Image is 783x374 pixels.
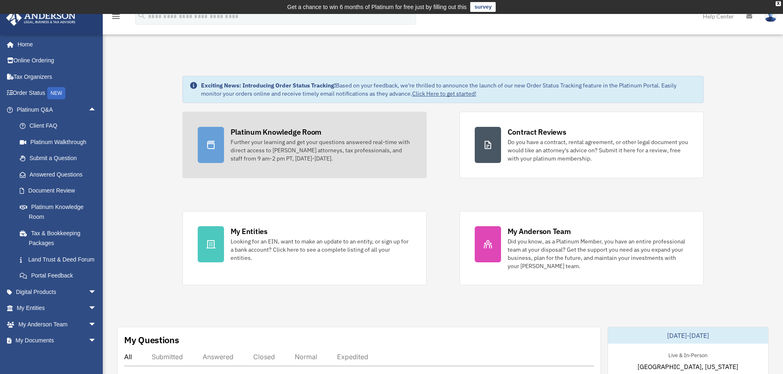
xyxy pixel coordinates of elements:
a: Client FAQ [12,118,109,134]
div: Contract Reviews [508,127,566,137]
a: Portal Feedback [12,268,109,284]
a: Land Trust & Deed Forum [12,251,109,268]
div: Looking for an EIN, want to make an update to an entity, or sign up for a bank account? Click her... [231,237,411,262]
div: Normal [295,353,317,361]
a: Platinum Q&Aarrow_drop_up [6,101,109,118]
a: Digital Productsarrow_drop_down [6,284,109,300]
a: Home [6,36,105,53]
div: Further your learning and get your questions answered real-time with direct access to [PERSON_NAM... [231,138,411,163]
a: My Entitiesarrow_drop_down [6,300,109,317]
div: Expedited [337,353,368,361]
i: search [137,11,146,20]
a: Online Ordering [6,53,109,69]
a: Tax & Bookkeeping Packages [12,225,109,251]
i: menu [111,11,121,21]
a: Platinum Knowledge Room Further your learning and get your questions answered real-time with dire... [182,112,427,178]
a: Submit a Question [12,150,109,167]
div: My Entities [231,226,268,236]
div: My Questions [124,334,179,346]
strong: Exciting News: Introducing Order Status Tracking! [201,82,336,89]
a: Document Review [12,183,109,199]
div: All [124,353,132,361]
div: close [776,1,781,6]
a: My Anderson Team Did you know, as a Platinum Member, you have an entire professional team at your... [460,211,704,285]
div: Submitted [152,353,183,361]
a: survey [470,2,496,12]
a: Tax Organizers [6,69,109,85]
div: Platinum Knowledge Room [231,127,322,137]
a: Click Here to get started! [412,90,476,97]
div: [DATE]-[DATE] [608,327,768,344]
div: My Anderson Team [508,226,571,236]
a: Answered Questions [12,166,109,183]
a: Contract Reviews Do you have a contract, rental agreement, or other legal document you would like... [460,112,704,178]
span: arrow_drop_down [88,316,105,333]
a: Order StatusNEW [6,85,109,102]
span: arrow_drop_down [88,284,105,301]
img: User Pic [765,10,777,22]
div: Answered [203,353,233,361]
a: My Entities Looking for an EIN, want to make an update to an entity, or sign up for a bank accoun... [182,211,427,285]
div: NEW [47,87,65,99]
a: menu [111,14,121,21]
span: arrow_drop_up [88,101,105,118]
a: My Anderson Teamarrow_drop_down [6,316,109,333]
img: Anderson Advisors Platinum Portal [4,10,78,26]
a: Platinum Knowledge Room [12,199,109,225]
a: Platinum Walkthrough [12,134,109,150]
div: Based on your feedback, we're thrilled to announce the launch of our new Order Status Tracking fe... [201,81,697,98]
div: Did you know, as a Platinum Member, you have an entire professional team at your disposal? Get th... [508,237,688,270]
a: My Documentsarrow_drop_down [6,333,109,349]
div: Do you have a contract, rental agreement, or other legal document you would like an attorney's ad... [508,138,688,163]
span: [GEOGRAPHIC_DATA], [US_STATE] [637,362,738,372]
span: arrow_drop_down [88,300,105,317]
div: Closed [253,353,275,361]
div: Get a chance to win 6 months of Platinum for free just by filling out this [287,2,467,12]
span: arrow_drop_down [88,333,105,349]
div: Live & In-Person [662,350,714,359]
